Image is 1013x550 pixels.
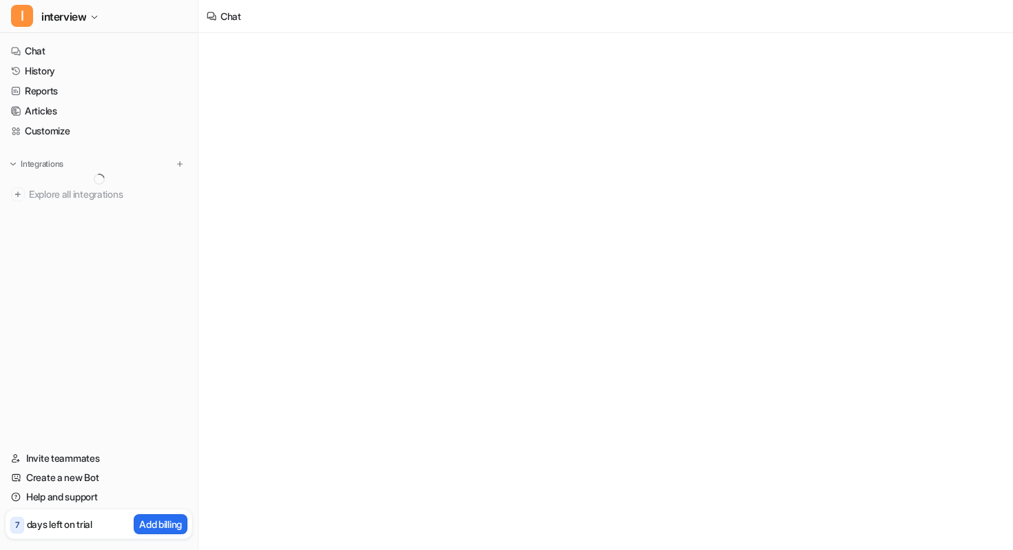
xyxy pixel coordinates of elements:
p: Integrations [21,159,63,170]
a: Explore all integrations [6,185,192,204]
a: Help and support [6,487,192,507]
img: explore all integrations [11,187,25,201]
span: interview [41,7,86,26]
img: menu_add.svg [175,159,185,169]
a: Customize [6,121,192,141]
p: days left on trial [27,517,92,531]
button: Integrations [6,157,68,171]
a: Create a new Bot [6,468,192,487]
button: Add billing [134,514,187,534]
p: 7 [15,519,19,531]
p: Add billing [139,517,182,531]
a: Articles [6,101,192,121]
a: Chat [6,41,192,61]
a: History [6,61,192,81]
span: Explore all integrations [29,183,187,205]
div: Chat [221,9,241,23]
a: Invite teammates [6,449,192,468]
img: expand menu [8,159,18,169]
span: I [11,5,33,27]
a: Reports [6,81,192,101]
